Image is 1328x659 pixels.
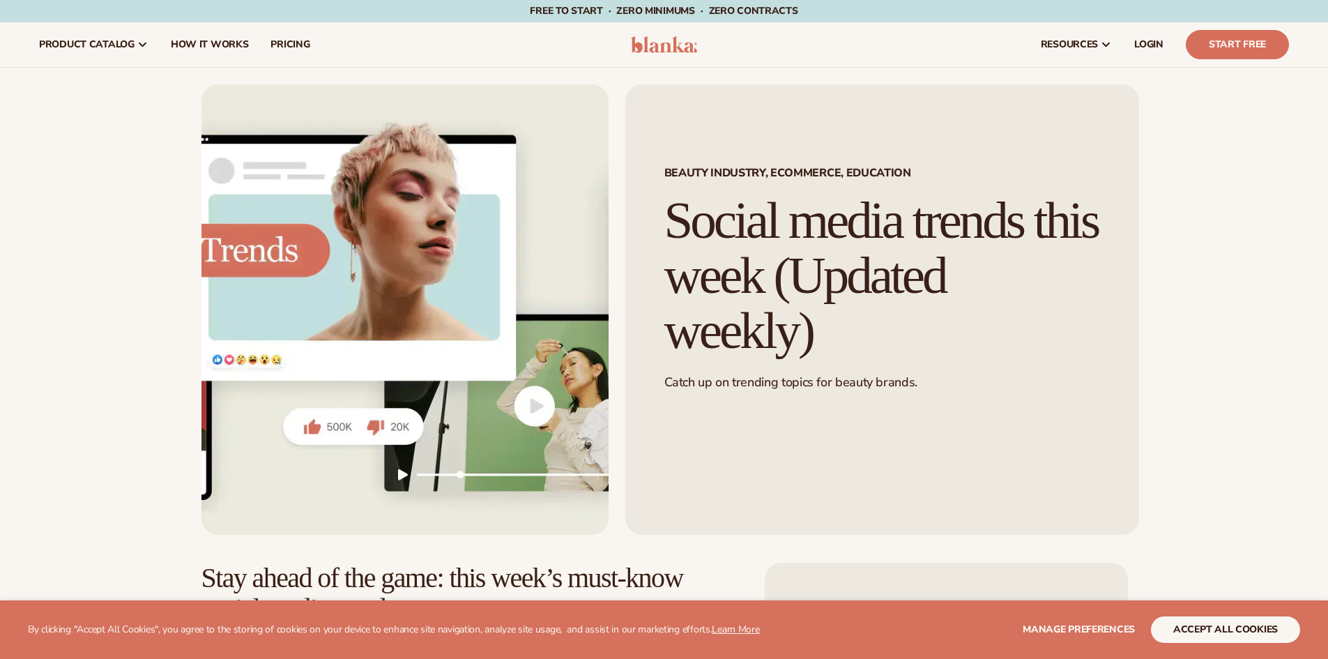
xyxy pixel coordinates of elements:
span: How It Works [171,39,249,50]
span: Manage preferences [1023,623,1135,636]
a: pricing [259,22,321,67]
button: accept all cookies [1151,616,1300,643]
a: product catalog [28,22,160,67]
span: pricing [270,39,310,50]
span: resources [1041,39,1098,50]
a: How It Works [160,22,260,67]
a: Learn More [712,623,759,636]
a: Start Free [1186,30,1289,59]
img: Social media trends this week (Updated weekly) [201,84,609,535]
a: LOGIN [1123,22,1175,67]
span: Free to start · ZERO minimums · ZERO contracts [530,4,797,17]
p: By clicking "Accept All Cookies", you agree to the storing of cookies on your device to enhance s... [28,624,760,636]
h1: Social media trends this week (Updated weekly) [664,193,1100,358]
img: logo [631,36,697,53]
span: product catalog [39,39,135,50]
a: resources [1030,22,1123,67]
span: LOGIN [1134,39,1163,50]
span: Catch up on trending topics for beauty brands. [664,374,917,391]
button: Manage preferences [1023,616,1135,643]
h2: Stay ahead of the game: this week’s must-know social media trends [201,563,738,624]
span: Beauty Industry, Ecommerce, Education [664,167,1100,179]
